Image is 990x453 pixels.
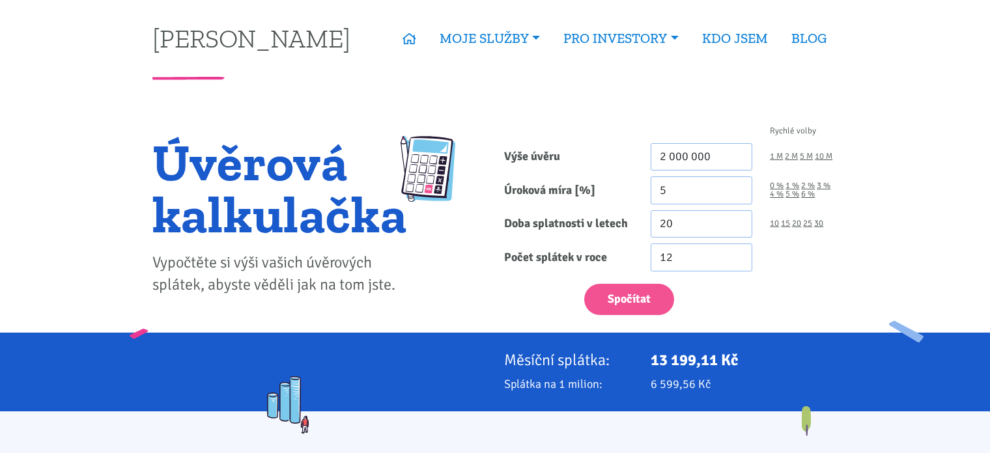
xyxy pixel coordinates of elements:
a: 4 % [770,190,784,199]
a: 2 M [785,152,798,161]
p: 6 599,56 Kč [651,375,838,393]
a: 5 % [785,190,799,199]
a: 1 % [785,182,799,190]
button: Spočítat [584,284,674,316]
a: 10 M [815,152,832,161]
p: Vypočtěte si výši vašich úvěrových splátek, abyste věděli jak na tom jste. [152,252,407,296]
span: Rychlé volby [770,127,816,135]
a: 6 % [801,190,815,199]
a: 30 [814,219,823,228]
a: 1 M [770,152,783,161]
p: 13 199,11 Kč [651,351,838,369]
a: 25 [803,219,812,228]
a: KDO JSEM [690,23,780,53]
a: PRO INVESTORY [552,23,690,53]
p: Měsíční splátka: [504,351,633,369]
p: Splátka na 1 milion: [504,375,633,393]
a: 3 % [817,182,830,190]
a: BLOG [780,23,838,53]
a: 10 [770,219,779,228]
a: MOJE SLUŽBY [428,23,552,53]
h1: Úvěrová kalkulačka [152,136,407,240]
label: Výše úvěru [495,143,642,171]
a: [PERSON_NAME] [152,25,350,51]
a: 20 [792,219,801,228]
a: 2 % [801,182,815,190]
label: Úroková míra [%] [495,176,642,204]
label: Doba splatnosti v letech [495,210,642,238]
a: 15 [781,219,790,228]
a: 5 M [800,152,813,161]
a: 0 % [770,182,784,190]
label: Počet splátek v roce [495,243,642,271]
